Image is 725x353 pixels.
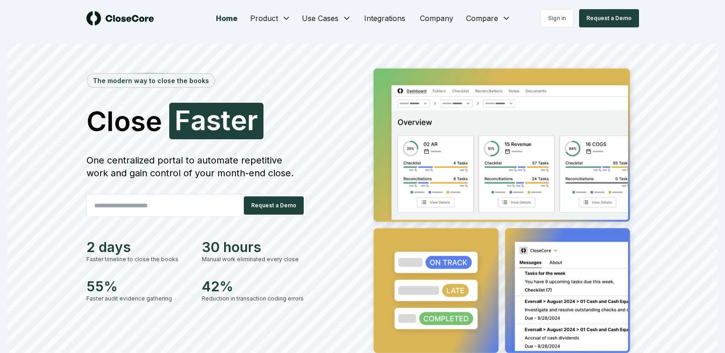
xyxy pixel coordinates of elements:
[87,74,215,87] div: The modern way to close the books
[86,278,191,295] div: 55%
[221,106,231,134] span: t
[206,106,221,134] span: s
[202,255,306,263] div: Manual work eliminated every close
[244,196,304,215] button: Request a Demo
[175,106,191,134] span: F
[413,9,461,27] a: Company
[357,9,413,27] a: Integrations
[209,9,245,27] a: Home
[579,9,639,27] button: Request a Demo
[302,13,338,24] span: Use Cases
[247,106,258,134] span: r
[86,107,162,135] span: Close
[86,239,191,255] div: 2 days
[86,11,154,26] img: logo
[86,255,191,263] div: Faster timeline to close the books
[191,106,206,134] span: a
[86,295,191,303] div: Faster audit evidence gathering
[296,9,357,27] button: Use Cases
[202,295,306,303] div: Reduction in transaction coding errors
[86,154,306,179] div: One centralized portal to automate repetitive work and gain control of your month-end close.
[245,9,296,27] button: Product
[540,9,574,27] a: Sign in
[461,9,516,27] button: Compare
[202,278,306,295] div: 42%
[250,13,278,24] span: Product
[202,239,306,255] div: 30 hours
[231,106,247,134] span: e
[466,13,498,24] span: Compare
